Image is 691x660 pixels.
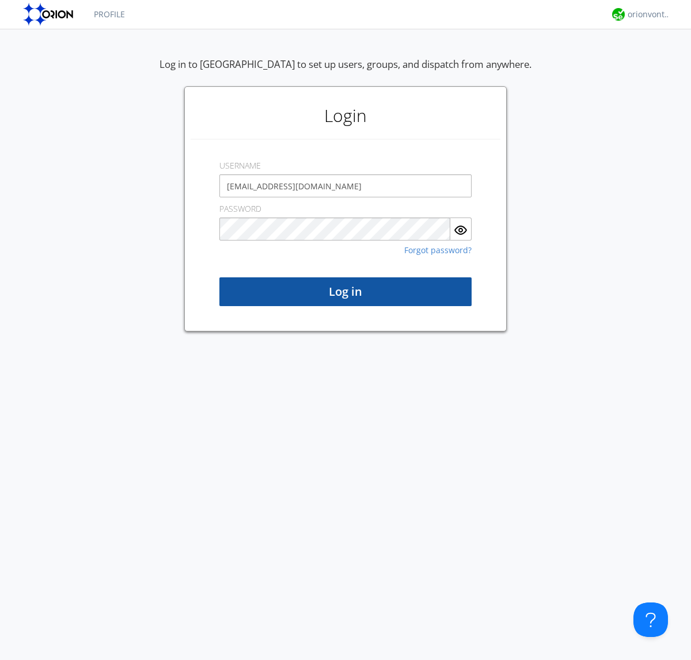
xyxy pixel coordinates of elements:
button: Log in [219,277,472,306]
div: orionvontas+atlas+automation+org2 [628,9,671,20]
a: Forgot password? [404,246,472,254]
img: orion-labs-logo.svg [23,3,77,26]
iframe: Toggle Customer Support [633,602,668,637]
h1: Login [191,93,500,139]
input: Password [219,218,450,241]
label: PASSWORD [219,203,261,215]
label: USERNAME [219,160,261,171]
button: Show Password [450,218,472,241]
img: 29d36aed6fa347d5a1537e7736e6aa13 [612,8,625,21]
div: Log in to [GEOGRAPHIC_DATA] to set up users, groups, and dispatch from anywhere. [160,58,531,86]
img: eye.svg [454,223,468,237]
